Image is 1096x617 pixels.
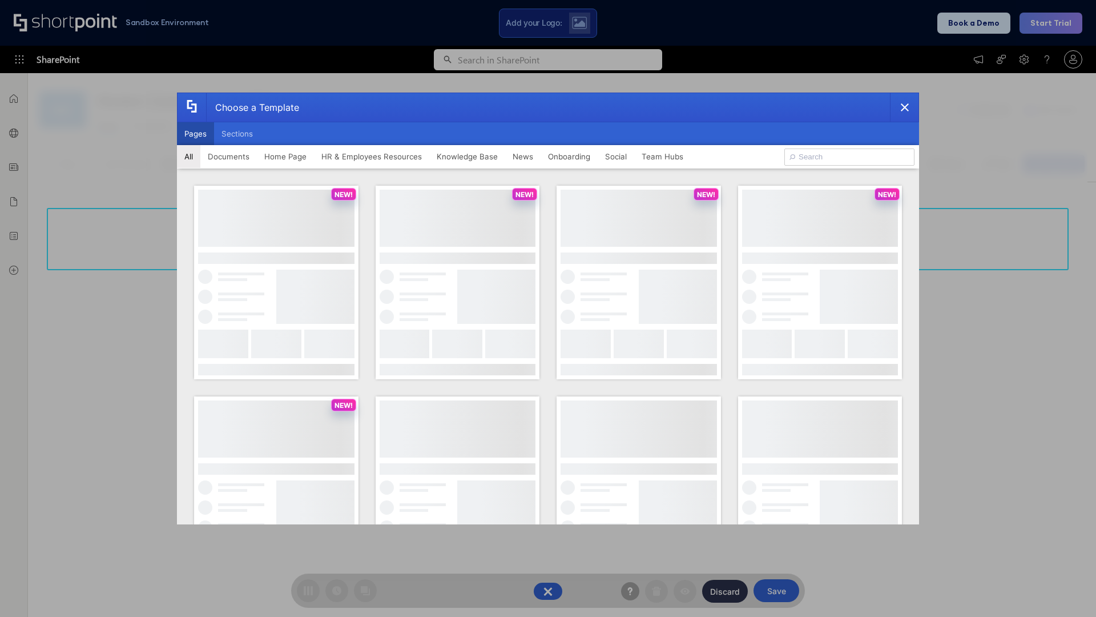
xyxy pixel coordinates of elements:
[177,93,919,524] div: template selector
[634,145,691,168] button: Team Hubs
[784,149,914,166] input: Search
[314,145,429,168] button: HR & Employees Resources
[206,93,299,122] div: Choose a Template
[598,145,634,168] button: Social
[878,190,896,199] p: NEW!
[257,145,314,168] button: Home Page
[505,145,541,168] button: News
[177,122,214,145] button: Pages
[429,145,505,168] button: Knowledge Base
[214,122,260,145] button: Sections
[1039,562,1096,617] iframe: Chat Widget
[541,145,598,168] button: Onboarding
[335,401,353,410] p: NEW!
[177,145,200,168] button: All
[200,145,257,168] button: Documents
[335,190,353,199] p: NEW!
[697,190,715,199] p: NEW!
[515,190,534,199] p: NEW!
